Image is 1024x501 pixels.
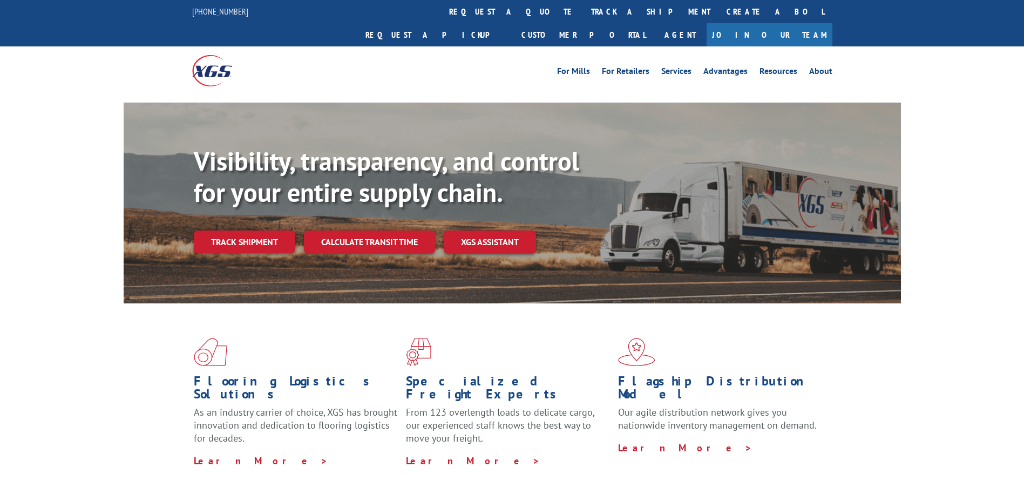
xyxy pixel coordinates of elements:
a: For Mills [557,67,590,79]
a: Services [661,67,691,79]
b: Visibility, transparency, and control for your entire supply chain. [194,144,579,209]
img: xgs-icon-flagship-distribution-model-red [618,338,655,366]
h1: Specialized Freight Experts [406,375,610,406]
a: Join Our Team [707,23,832,46]
span: As an industry carrier of choice, XGS has brought innovation and dedication to flooring logistics... [194,406,397,444]
a: Learn More > [194,455,328,467]
h1: Flagship Distribution Model [618,375,822,406]
a: XGS ASSISTANT [444,231,536,254]
a: Advantages [703,67,748,79]
a: Customer Portal [513,23,654,46]
a: Agent [654,23,707,46]
a: Calculate transit time [304,231,435,254]
a: About [809,67,832,79]
a: [PHONE_NUMBER] [192,6,248,17]
a: Track shipment [194,231,295,253]
a: Resources [759,67,797,79]
img: xgs-icon-focused-on-flooring-red [406,338,431,366]
img: xgs-icon-total-supply-chain-intelligence-red [194,338,227,366]
span: Our agile distribution network gives you nationwide inventory management on demand. [618,406,817,431]
a: Learn More > [618,442,752,454]
p: From 123 overlength loads to delicate cargo, our experienced staff knows the best way to move you... [406,406,610,454]
a: Learn More > [406,455,540,467]
a: For Retailers [602,67,649,79]
a: Request a pickup [357,23,513,46]
h1: Flooring Logistics Solutions [194,375,398,406]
